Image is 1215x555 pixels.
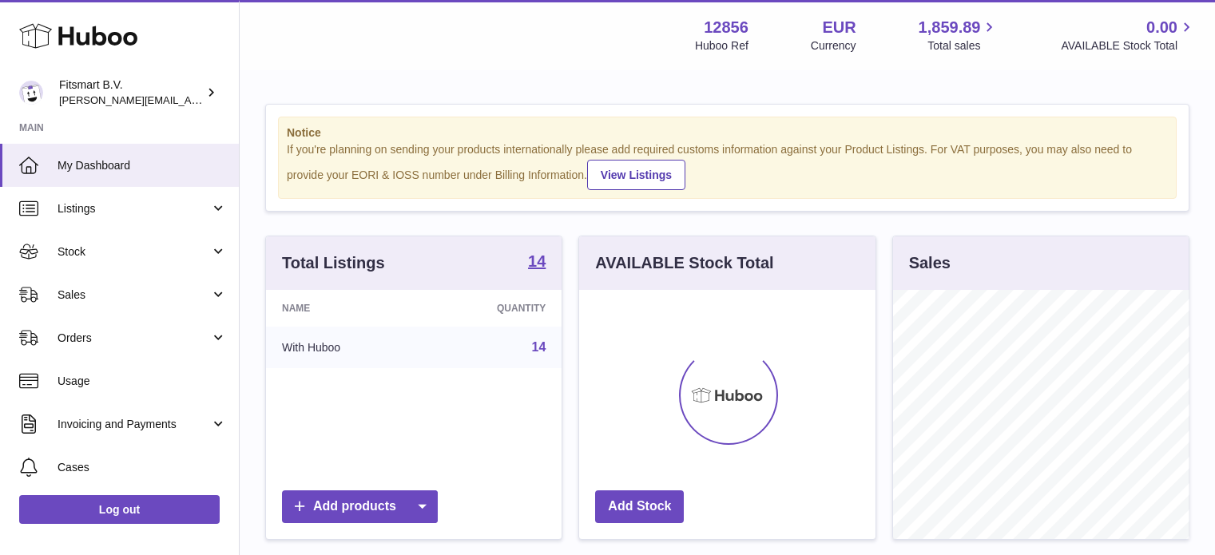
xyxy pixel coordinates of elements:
th: Name [266,290,422,327]
h3: AVAILABLE Stock Total [595,252,773,274]
span: Listings [58,201,210,216]
span: My Dashboard [58,158,227,173]
h3: Sales [909,252,951,274]
th: Quantity [422,290,562,327]
a: Log out [19,495,220,524]
img: jonathan@leaderoo.com [19,81,43,105]
div: Huboo Ref [695,38,748,54]
a: 14 [532,340,546,354]
a: Add products [282,490,438,523]
a: 14 [528,253,546,272]
span: Usage [58,374,227,389]
span: [PERSON_NAME][EMAIL_ADDRESS][DOMAIN_NAME] [59,93,320,106]
h3: Total Listings [282,252,385,274]
a: View Listings [587,160,685,190]
span: 1,859.89 [919,17,981,38]
span: AVAILABLE Stock Total [1061,38,1196,54]
strong: 14 [528,253,546,269]
span: Invoicing and Payments [58,417,210,432]
span: Orders [58,331,210,346]
td: With Huboo [266,327,422,368]
a: Add Stock [595,490,684,523]
span: Stock [58,244,210,260]
span: Cases [58,460,227,475]
div: If you're planning on sending your products internationally please add required customs informati... [287,142,1168,190]
span: 0.00 [1146,17,1177,38]
a: 0.00 AVAILABLE Stock Total [1061,17,1196,54]
strong: 12856 [704,17,748,38]
span: Total sales [927,38,999,54]
strong: EUR [822,17,856,38]
a: 1,859.89 Total sales [919,17,999,54]
span: Sales [58,287,210,303]
div: Currency [811,38,856,54]
strong: Notice [287,125,1168,141]
div: Fitsmart B.V. [59,77,203,108]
